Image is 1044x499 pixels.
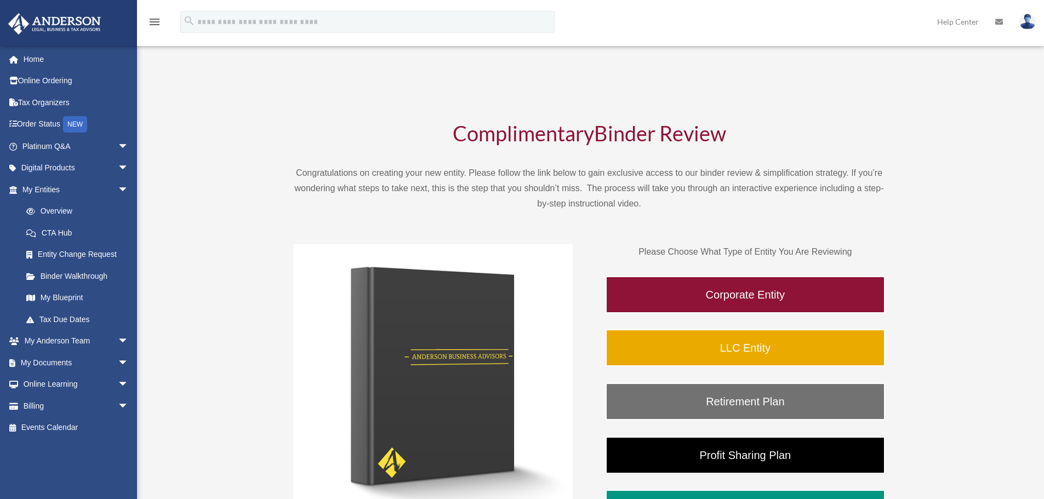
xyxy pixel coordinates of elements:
img: Anderson Advisors Platinum Portal [5,13,104,35]
a: My Documentsarrow_drop_down [8,352,145,374]
a: Events Calendar [8,417,145,439]
a: Binder Walkthrough [15,265,140,287]
a: My Anderson Teamarrow_drop_down [8,330,145,352]
div: NEW [63,116,87,133]
span: arrow_drop_down [118,157,140,180]
a: Online Ordering [8,70,145,92]
a: menu [148,19,161,28]
span: arrow_drop_down [118,374,140,396]
a: Tax Organizers [8,91,145,113]
a: CTA Hub [15,222,145,244]
a: Retirement Plan [606,383,885,420]
a: Profit Sharing Plan [606,437,885,474]
p: Please Choose What Type of Entity You Are Reviewing [606,244,885,260]
a: Corporate Entity [606,276,885,313]
span: arrow_drop_down [118,179,140,201]
a: Home [8,48,145,70]
a: Entity Change Request [15,244,145,266]
p: Congratulations on creating your new entity. Please follow the link below to gain exclusive acces... [293,165,885,211]
a: Overview [15,200,145,222]
a: Digital Productsarrow_drop_down [8,157,145,179]
span: arrow_drop_down [118,395,140,417]
img: User Pic [1019,14,1036,30]
a: LLC Entity [606,329,885,366]
span: arrow_drop_down [118,330,140,353]
a: Order StatusNEW [8,113,145,136]
i: menu [148,15,161,28]
i: search [183,15,195,27]
span: arrow_drop_down [118,135,140,158]
a: Online Learningarrow_drop_down [8,374,145,395]
a: My Blueprint [15,287,145,309]
a: Billingarrow_drop_down [8,395,145,417]
span: Binder Review [594,121,726,146]
a: My Entitiesarrow_drop_down [8,179,145,200]
a: Platinum Q&Aarrow_drop_down [8,135,145,157]
a: Tax Due Dates [15,308,145,330]
span: Complimentary [453,121,594,146]
span: arrow_drop_down [118,352,140,374]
